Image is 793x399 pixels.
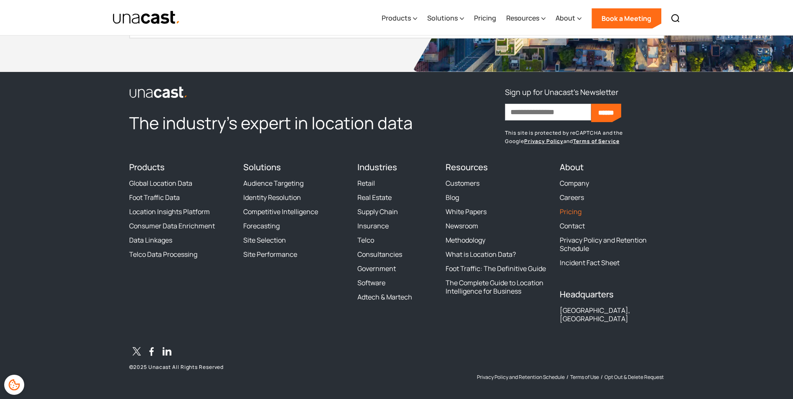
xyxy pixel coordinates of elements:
a: Consultancies [357,250,402,258]
a: White Papers [446,207,487,216]
a: Audience Targeting [243,179,303,187]
a: Data Linkages [129,236,172,244]
a: Incident Fact Sheet [560,258,620,267]
div: / [601,374,603,381]
a: Forecasting [243,222,280,230]
a: Supply Chain [357,207,398,216]
a: Adtech & Martech [357,293,412,301]
img: Search icon [671,13,681,23]
h4: Resources [446,162,550,172]
div: Resources [506,1,546,36]
a: Government [357,264,396,273]
a: Opt Out & Delete Request [604,374,664,381]
a: Company [560,179,589,187]
a: Solutions [243,161,281,173]
img: Unacast logo [129,86,188,99]
a: Site Performance [243,250,297,258]
a: home [112,10,181,25]
a: What is Location Data? [446,250,516,258]
div: About [556,13,575,23]
div: Resources [506,13,539,23]
div: About [556,1,581,36]
h2: The industry’s expert in location data [129,112,436,134]
a: Real Estate [357,193,392,202]
a: Newsroom [446,222,478,230]
a: Retail [357,179,375,187]
div: Cookie Preferences [4,375,24,395]
a: Blog [446,193,459,202]
a: Privacy Policy and Retention Schedule [477,374,565,381]
a: Telco [357,236,374,244]
a: Careers [560,193,584,202]
a: Foot Traffic Data [129,193,180,202]
a: link to the homepage [129,85,436,99]
a: Global Location Data [129,179,192,187]
div: / [566,374,569,381]
a: Privacy Policy and Retention Schedule [560,236,664,253]
h4: Headquarters [560,289,664,299]
h4: About [560,162,664,172]
div: Solutions [427,13,458,23]
a: Book a Meeting [592,8,661,28]
a: Foot Traffic: The Definitive Guide [446,264,546,273]
a: Contact [560,222,585,230]
div: Solutions [427,1,464,36]
a: The Complete Guide to Location Intelligence for Business [446,279,550,295]
a: Methodology [446,236,485,244]
h3: Sign up for Unacast's Newsletter [505,85,618,99]
p: This site is protected by reCAPTCHA and the Google and [505,129,664,146]
a: Software [357,279,385,287]
a: Competitive Intelligence [243,207,318,216]
a: Terms of Use [570,374,599,381]
a: Pricing [560,207,581,216]
a: Telco Data Processing [129,250,197,258]
a: Pricing [474,1,496,36]
a: Privacy Policy [524,138,564,145]
a: Twitter / X [129,345,144,361]
a: Site Selection [243,236,286,244]
a: Facebook [144,345,159,361]
div: Products [382,1,417,36]
a: Terms of Service [573,138,619,145]
img: Unacast text logo [112,10,181,25]
a: LinkedIn [159,345,174,361]
a: Consumer Data Enrichment [129,222,215,230]
h4: Industries [357,162,436,172]
div: Products [382,13,411,23]
a: Location Insights Platform [129,207,210,216]
a: Insurance [357,222,389,230]
div: [GEOGRAPHIC_DATA], [GEOGRAPHIC_DATA] [560,306,664,323]
p: © 2025 Unacast All Rights Reserved [129,364,348,371]
a: Customers [446,179,479,187]
a: Identity Resolution [243,193,301,202]
a: Products [129,161,165,173]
